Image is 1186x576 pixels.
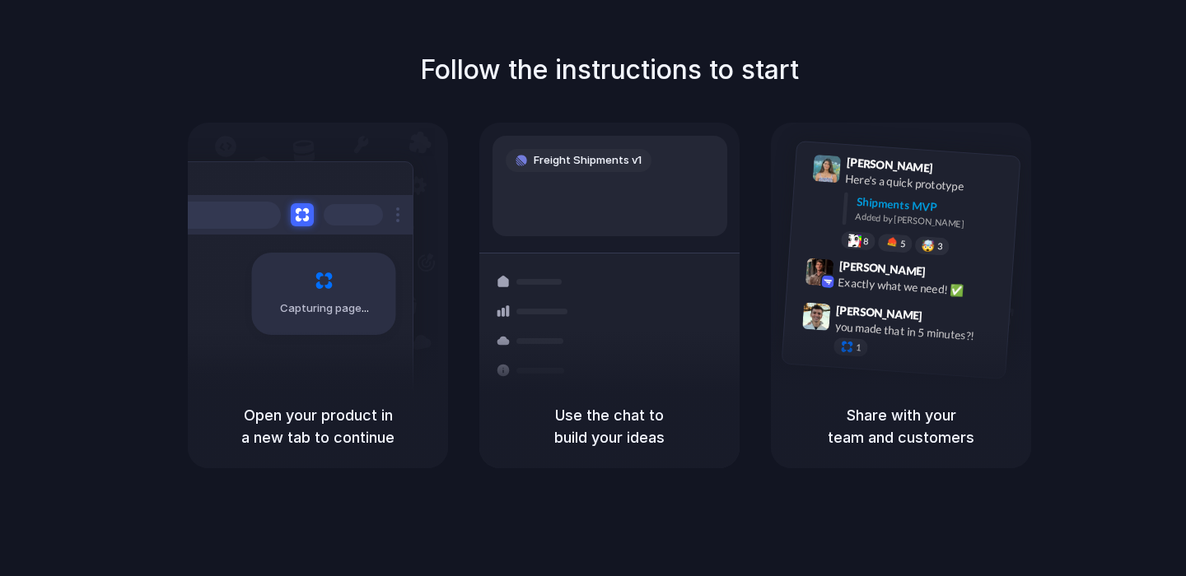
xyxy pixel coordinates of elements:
[931,264,964,284] span: 9:42 AM
[534,152,642,169] span: Freight Shipments v1
[855,210,1006,234] div: Added by [PERSON_NAME]
[900,239,906,249] span: 5
[420,50,799,90] h1: Follow the instructions to start
[499,404,720,448] h5: Use the chat to build your ideas
[856,193,1008,221] div: Shipments MVP
[845,170,1010,198] div: Here's a quick prototype
[838,257,926,281] span: [PERSON_NAME]
[834,318,999,346] div: you made that in 5 minutes?!
[937,242,943,251] span: 3
[838,273,1002,301] div: Exactly what we need! ✅
[922,239,936,252] div: 🤯
[863,237,869,246] span: 8
[856,343,861,352] span: 1
[836,301,923,325] span: [PERSON_NAME]
[791,404,1011,448] h5: Share with your team and customers
[938,161,972,181] span: 9:41 AM
[280,300,371,317] span: Capturing page
[927,309,961,328] span: 9:47 AM
[846,153,933,177] span: [PERSON_NAME]
[208,404,428,448] h5: Open your product in a new tab to continue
